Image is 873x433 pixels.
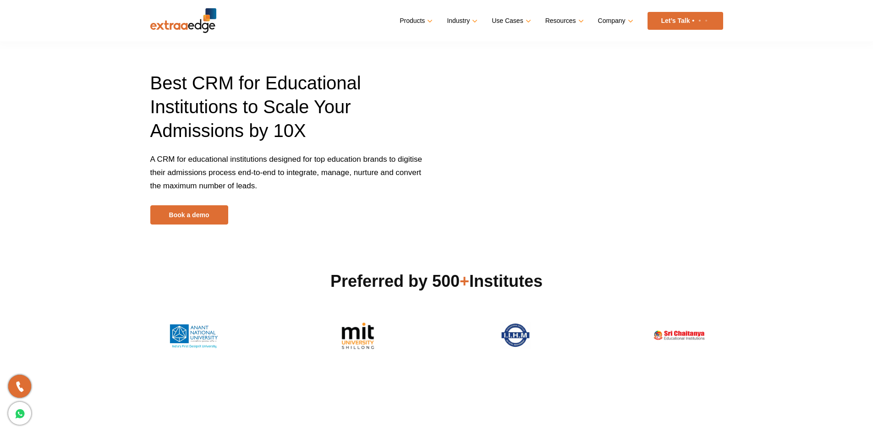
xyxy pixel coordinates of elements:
a: Products [400,14,431,27]
p: A CRM for educational institutions designed for top education brands to digitise their admissions... [150,153,430,205]
h2: Preferred by 500 Institutes [150,270,723,292]
a: Use Cases [492,14,529,27]
a: Company [598,14,631,27]
h1: Best CRM for Educational Institutions to Scale Your Admissions by 10X [150,71,430,153]
span: + [460,272,469,290]
a: Industry [447,14,476,27]
a: Book a demo [150,205,228,225]
a: Resources [545,14,582,27]
a: Let’s Talk [648,12,723,30]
